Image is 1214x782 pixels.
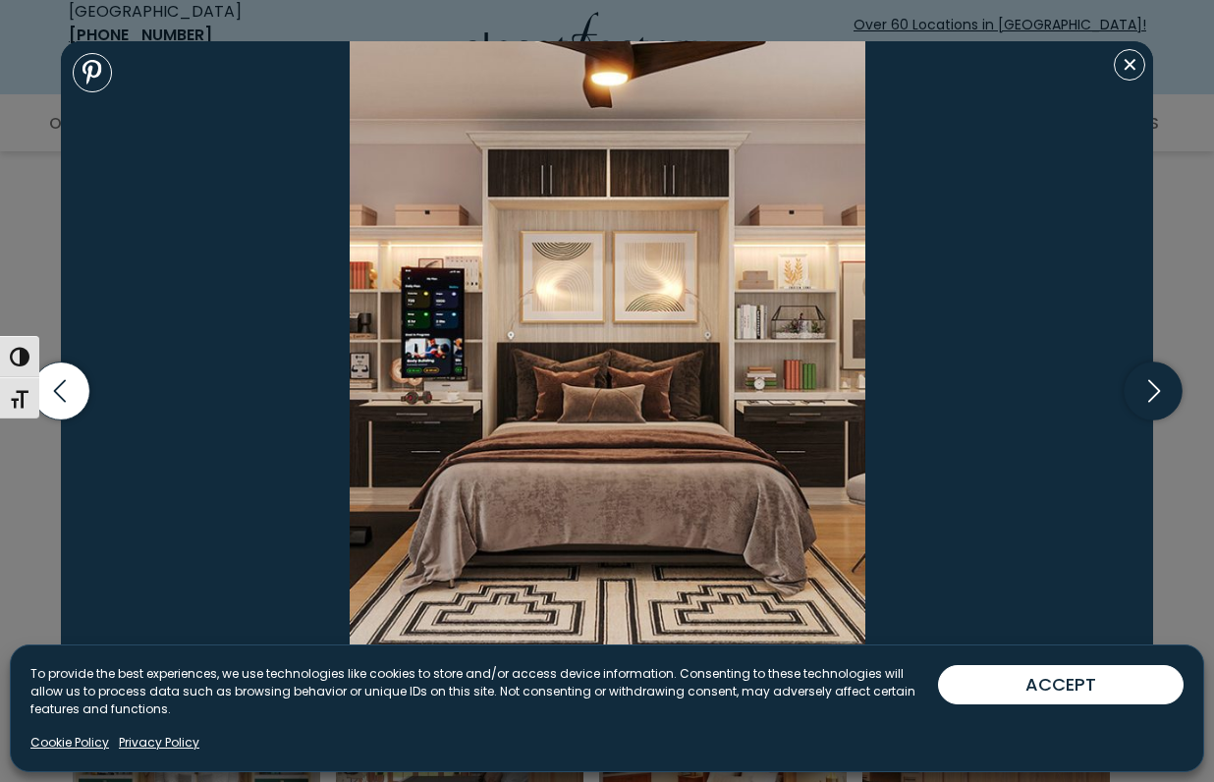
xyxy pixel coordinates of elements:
img: A modern bedroom with a built-in wall unit surrounding the bed, featuring rich brown tones, integ... [61,41,1154,655]
button: Close modal [1114,49,1145,81]
a: Cookie Policy [30,734,109,752]
p: To provide the best experiences, we use technologies like cookies to store and/or access device i... [30,665,938,718]
a: Privacy Policy [119,734,199,752]
a: Share to Pinterest [73,53,112,92]
button: ACCEPT [938,665,1184,704]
